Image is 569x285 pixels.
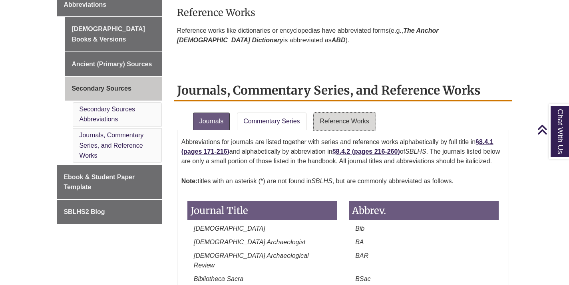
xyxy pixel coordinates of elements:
[314,113,376,130] a: Reference Works
[181,178,198,184] strong: Note:
[355,275,370,282] em: BSac
[193,113,230,130] a: Journals
[283,37,346,44] span: is abbreviated as
[194,275,244,282] em: Bibliotheca Sacra
[345,37,349,44] span: ).
[194,239,306,245] em: [DEMOGRAPHIC_DATA] Archaeologist
[79,106,135,123] a: Secondary Sources Abbreviations
[349,201,498,220] h3: Abbrev.
[57,165,161,199] a: Ebook & Student Paper Template
[389,27,403,34] span: (e.g.,
[64,208,105,215] span: SBLHS2 Blog
[64,1,106,8] span: Abbreviations
[355,252,368,259] em: BAR
[194,225,265,232] em: [DEMOGRAPHIC_DATA]
[177,23,509,48] p: Reference works like dictionaries or encyclopedias have abbreviated forms
[537,124,567,135] a: Back to Top
[57,200,161,224] a: SBLHS2 Blog
[65,52,161,76] a: Ancient (Primary) Sources
[194,252,309,269] em: [DEMOGRAPHIC_DATA] Archaeological Review
[177,27,439,44] em: The Anchor [DEMOGRAPHIC_DATA] Dictionary
[181,173,505,189] p: titles with an asterisk (*) are not found in , but are commonly abbreviated as follows.
[65,77,161,101] a: Secondary Sources
[64,174,135,191] span: Ebook & Student Paper Template
[355,239,364,245] em: BA
[311,178,332,184] em: SBLHS
[237,113,306,130] a: Commentary Series
[181,134,505,169] p: Abbreviations for journals are listed together with series and reference works alphabetically by ...
[79,132,143,159] a: Journals, Commentary Series, and Reference Works
[174,80,512,101] h2: Journals, Commentary Series, and Reference Works
[405,148,426,155] em: SBLHS
[332,37,346,44] i: ABD
[181,139,493,155] a: §8.4.1 (pages 171-216)
[65,17,161,51] a: [DEMOGRAPHIC_DATA] Books & Versions
[187,201,337,220] h3: Journal Title
[332,148,400,155] a: §8.4.2 (pages 216-260)
[355,225,364,232] em: Bib
[177,6,509,19] h3: Reference Works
